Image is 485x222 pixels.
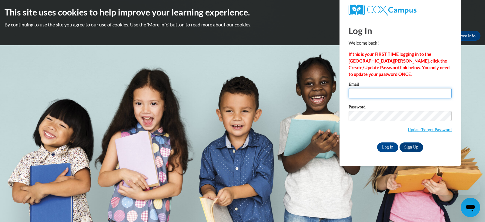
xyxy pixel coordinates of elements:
input: Log In [377,142,398,152]
h2: This site uses cookies to help improve your learning experience. [5,6,480,18]
strong: If this is your FIRST TIME logging in to the [GEOGRAPHIC_DATA][PERSON_NAME], click the Create/Upd... [349,52,450,77]
p: Welcome back! [349,40,452,46]
img: COX Campus [349,5,416,15]
p: By continuing to use the site you agree to our use of cookies. Use the ‘More info’ button to read... [5,21,480,28]
iframe: Button to launch messaging window [461,198,480,217]
a: Update/Forgot Password [408,127,452,132]
a: COX Campus [349,5,452,15]
iframe: Message from company [433,182,480,195]
a: Sign Up [400,142,423,152]
a: More Info [452,31,480,41]
label: Password [349,105,452,111]
label: Email [349,82,452,88]
h1: Log In [349,24,452,37]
